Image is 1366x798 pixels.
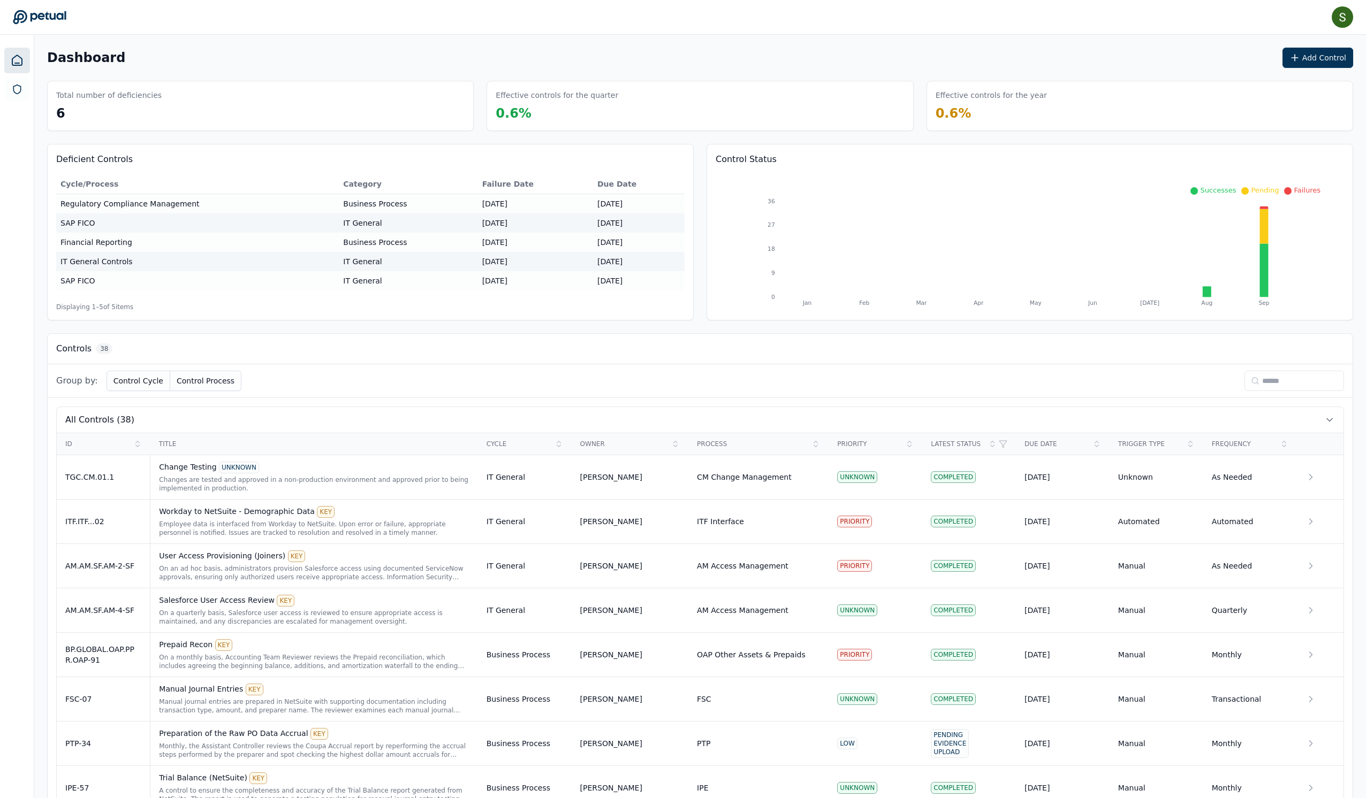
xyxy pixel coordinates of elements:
[580,561,642,571] div: [PERSON_NAME]
[837,782,877,794] div: UNKNOWN
[159,742,469,759] div: Monthly, the Assistant Controller reviews the Coupa Accrual report by reperforming the accrual st...
[1088,300,1097,306] tspan: Jun
[1110,588,1203,633] td: Manual
[1024,561,1101,571] div: [DATE]
[1110,500,1203,544] td: Automated
[65,413,134,426] span: All Controls (38)
[936,106,972,121] span: 0.6 %
[65,561,141,571] div: AM.AM.SF.AM-2-SF
[837,604,877,616] div: UNKNOWN
[768,245,775,252] tspan: 18
[1024,738,1101,749] div: [DATE]
[580,605,642,616] div: [PERSON_NAME]
[478,194,593,214] td: [DATE]
[478,252,593,271] td: [DATE]
[1203,500,1297,544] td: Automated
[1203,677,1297,722] td: Transactional
[1200,186,1236,194] span: Successes
[697,440,820,448] div: Process
[593,194,685,214] td: [DATE]
[931,560,976,572] div: Completed
[1201,300,1212,306] tspan: Aug
[931,782,976,794] div: Completed
[56,106,65,121] span: 6
[478,233,593,252] td: [DATE]
[159,639,469,651] div: Prepaid Recon
[246,684,263,695] div: KEY
[768,221,775,228] tspan: 27
[931,729,969,758] div: Pending Evidence Upload
[580,649,642,660] div: [PERSON_NAME]
[478,455,572,500] td: IT General
[593,213,685,233] td: [DATE]
[13,10,66,25] a: Go to Dashboard
[478,544,572,588] td: IT General
[478,213,593,233] td: [DATE]
[931,649,976,661] div: Completed
[936,90,1047,101] h3: Effective controls for the year
[1251,186,1279,194] span: Pending
[580,440,680,448] div: Owner
[159,653,469,670] div: On a monthly basis, Accounting Team Reviewer reviews the Prepaid reconciliation, which includes a...
[56,153,685,166] h3: Deficient Controls
[931,604,976,616] div: Completed
[277,595,294,607] div: KEY
[339,194,477,214] td: Business Process
[159,520,469,537] div: Employee data is interfaced from Workday to NetSuite. Upon error or failure, appropriate personne...
[65,440,142,448] div: ID
[1030,300,1042,306] tspan: May
[1140,300,1159,306] tspan: [DATE]
[478,722,572,766] td: Business Process
[159,506,469,518] div: Workday to NetSuite - Demographic Data
[5,78,29,101] a: SOC
[56,252,339,271] td: IT General Controls
[931,516,976,527] div: Completed
[1024,516,1101,527] div: [DATE]
[1212,440,1288,448] div: Frequency
[697,738,710,749] div: PTP
[339,174,477,194] th: Category
[478,677,572,722] td: Business Process
[159,550,469,562] div: User Access Provisioning (Joiners)
[768,198,775,205] tspan: 36
[1332,6,1353,28] img: Samuel Tan
[478,500,572,544] td: IT General
[1203,633,1297,677] td: Monthly
[1024,440,1101,448] div: Due Date
[159,609,469,626] div: On a quarterly basis, Salesforce user access is reviewed to ensure appropriate access is maintain...
[339,271,477,290] td: IT General
[697,561,788,571] div: AM Access Management
[697,649,806,660] div: OAP Other Assets & Prepaids
[593,271,685,290] td: [DATE]
[837,471,877,483] div: UNKNOWN
[339,213,477,233] td: IT General
[56,174,339,194] th: Cycle/Process
[478,174,593,194] th: Failure Date
[496,90,618,101] h3: Effective controls for the quarter
[159,772,469,784] div: Trial Balance (NetSuite)
[697,605,788,616] div: AM Access Management
[159,595,469,607] div: Salesforce User Access Review
[310,728,328,740] div: KEY
[65,782,141,793] div: IPE-57
[1203,544,1297,588] td: As Needed
[580,782,642,793] div: [PERSON_NAME]
[56,194,339,214] td: Regulatory Compliance Management
[771,270,775,277] tspan: 9
[65,516,141,527] div: ITF.ITF...02
[159,697,469,715] div: Manual journal entries are prepared in NetSuite with supporting documentation including transacti...
[593,174,685,194] th: Due Date
[339,252,477,271] td: IT General
[1258,300,1269,306] tspan: Sep
[697,516,744,527] div: ITF Interface
[159,440,469,448] div: Title
[593,252,685,271] td: [DATE]
[716,153,1344,166] h3: Control Status
[1203,455,1297,500] td: As Needed
[56,213,339,233] td: SAP FICO
[931,440,1007,448] div: Latest Status
[96,343,112,354] span: 38
[1118,440,1195,448] div: Trigger Type
[802,300,811,306] tspan: Jan
[107,371,170,391] button: Control Cycle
